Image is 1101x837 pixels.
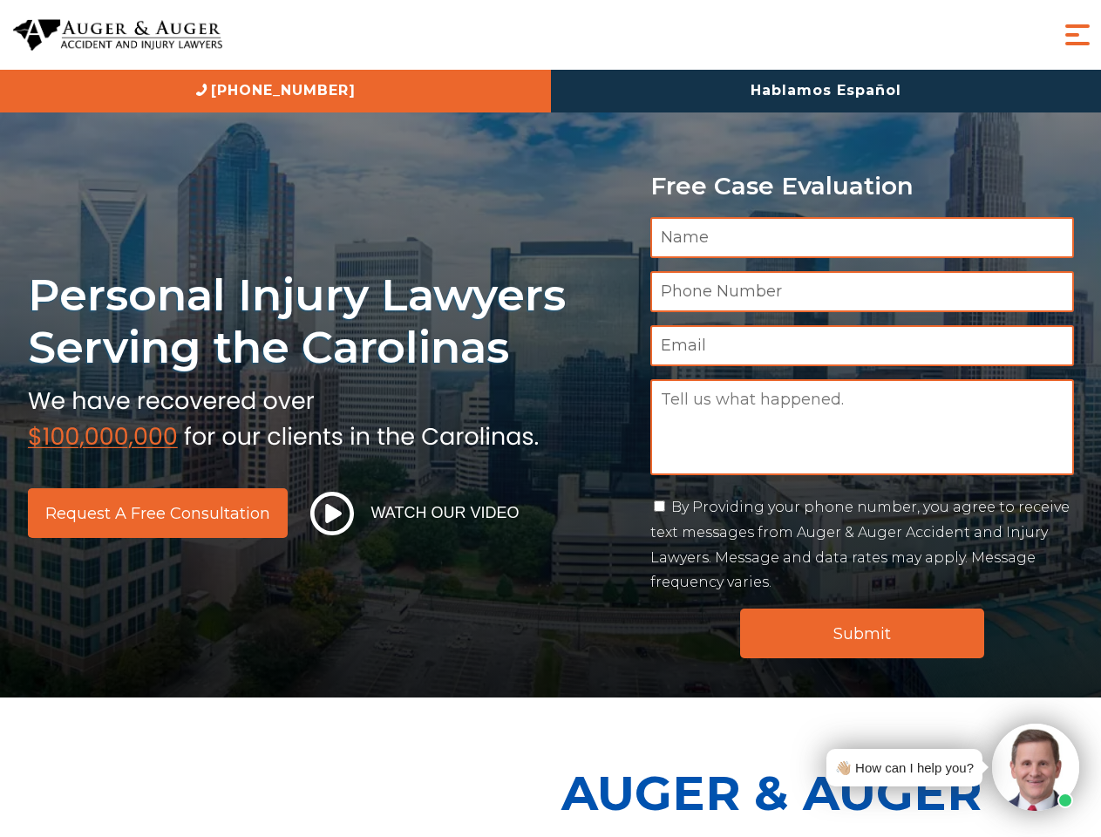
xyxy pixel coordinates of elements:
[1060,17,1095,52] button: Menu
[561,750,1091,836] p: Auger & Auger
[28,383,539,449] img: sub text
[835,756,974,779] div: 👋🏼 How can I help you?
[650,499,1070,590] label: By Providing your phone number, you agree to receive text messages from Auger & Auger Accident an...
[992,724,1079,811] img: Intaker widget Avatar
[28,488,288,538] a: Request a Free Consultation
[13,19,222,51] img: Auger & Auger Accident and Injury Lawyers Logo
[650,173,1074,200] p: Free Case Evaluation
[305,491,525,536] button: Watch Our Video
[650,325,1074,366] input: Email
[28,269,629,374] h1: Personal Injury Lawyers Serving the Carolinas
[740,609,984,658] input: Submit
[45,506,270,521] span: Request a Free Consultation
[650,271,1074,312] input: Phone Number
[650,217,1074,258] input: Name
